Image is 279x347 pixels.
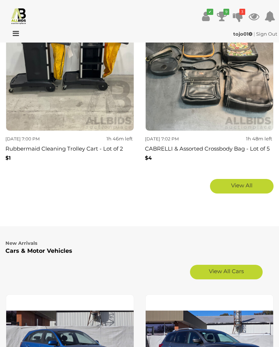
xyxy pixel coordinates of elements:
img: CABRELLI & Assorted Crossbody Bag - Lot of 5 [145,3,274,131]
h3: CABRELLI & Assorted Crossbody Bag - Lot of 5 [145,144,274,152]
b: $1 [5,155,11,161]
b: Cars & Motor Vehicles [5,247,72,254]
a: ✔ [201,10,211,23]
i: 9 [223,9,229,15]
a: [DATE] 7:02 PM 1h 48m left CABRELLI & Assorted Crossbody Bag - Lot of 5 $4 [145,2,274,170]
a: 9 [217,10,227,23]
strong: tojo01 [233,31,252,37]
i: 3 [239,9,245,15]
a: [DATE] 7:00 PM 1h 46m left Rubbermaid Cleaning Trolley Cart - Lot of 2 $1 [5,2,134,170]
b: New Arrivals [5,240,37,246]
a: Sign Out [256,31,277,37]
strong: 1h 48m left [246,136,272,141]
div: [DATE] 7:00 PM [5,135,67,143]
h3: Rubbermaid Cleaning Trolley Cart - Lot of 2 [5,144,134,152]
span: | [254,31,255,37]
i: ✔ [207,9,213,15]
img: Allbids.com.au [10,7,27,24]
a: View All [210,179,274,194]
img: Rubbermaid Cleaning Trolley Cart - Lot of 2 [6,3,134,131]
div: [DATE] 7:02 PM [145,135,207,143]
strong: 1h 46m left [106,136,133,141]
a: View All Cars [190,265,263,279]
b: $4 [145,155,152,161]
a: tojo01 [233,31,254,37]
a: 3 [232,10,243,23]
